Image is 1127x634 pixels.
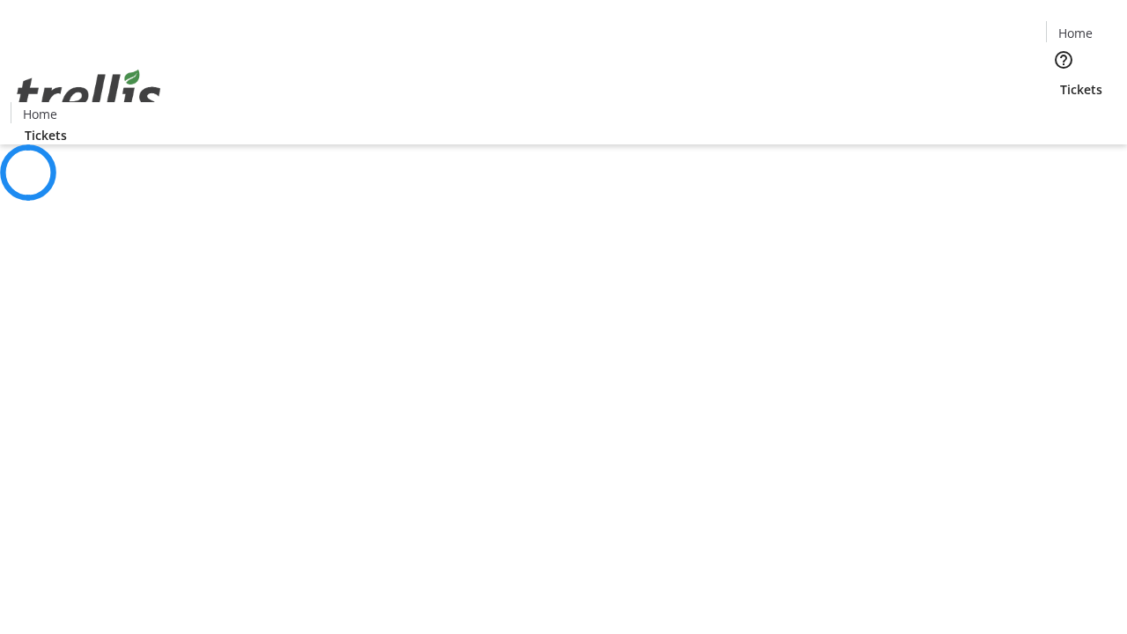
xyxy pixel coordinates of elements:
button: Help [1046,42,1081,77]
a: Home [1047,24,1103,42]
img: Orient E2E Organization 3yzuyTgNMV's Logo [11,50,167,138]
a: Tickets [1046,80,1116,99]
span: Tickets [25,126,67,144]
span: Home [23,105,57,123]
span: Home [1058,24,1093,42]
a: Home [11,105,68,123]
a: Tickets [11,126,81,144]
button: Cart [1046,99,1081,134]
span: Tickets [1060,80,1102,99]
